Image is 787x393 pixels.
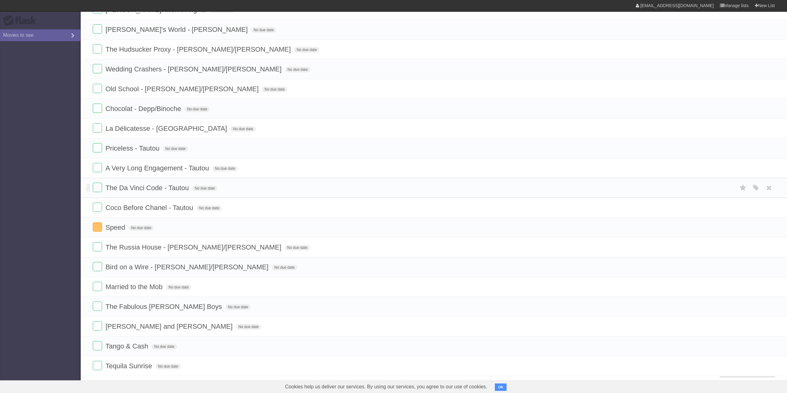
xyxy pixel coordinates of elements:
span: Buy me a coffee [733,365,772,376]
span: No due date [185,106,210,112]
label: Done [93,242,102,251]
span: The Hudsucker Proxy - [PERSON_NAME]/[PERSON_NAME] [105,45,292,53]
span: Bird on a Wire - [PERSON_NAME]/[PERSON_NAME] [105,263,270,271]
label: Done [93,282,102,291]
span: No due date [129,225,154,231]
span: [PERSON_NAME] and [PERSON_NAME] [105,323,234,330]
label: Done [93,301,102,311]
span: No due date [152,344,177,349]
span: No due date [285,67,310,72]
span: No due date [230,126,255,132]
label: Done [93,203,102,212]
span: No due date [225,304,250,310]
label: Done [93,104,102,113]
span: Coco Before Chanel - Tautou [105,204,195,211]
span: Wedding Crashers - [PERSON_NAME]/[PERSON_NAME] [105,65,283,73]
span: No due date [197,205,222,211]
span: Tango & Cash [105,342,150,350]
label: Done [93,262,102,271]
span: Tequila Sunrise [105,362,153,370]
span: No due date [251,27,276,33]
label: Star task [737,183,749,193]
label: Done [93,361,102,370]
span: La Délicatesse - [GEOGRAPHIC_DATA] [105,125,229,132]
span: A Very Long Engagement - Tautou [105,164,211,172]
span: No due date [163,146,188,152]
span: The Fabulous [PERSON_NAME] Boys [105,303,224,310]
label: Done [93,44,102,53]
span: Priceless - Tautou [105,144,161,152]
div: Flask [3,15,40,26]
span: No due date [285,245,310,250]
label: Done [93,143,102,152]
span: No due date [294,47,319,53]
label: Done [93,183,102,192]
label: Done [93,163,102,172]
label: Done [93,64,102,73]
label: Done [93,123,102,133]
span: Married to the Mob [105,283,164,291]
span: [PERSON_NAME]'s World - [PERSON_NAME] [105,26,249,33]
span: No due date [156,364,181,369]
span: Old School - [PERSON_NAME]/[PERSON_NAME] [105,85,260,93]
span: No due date [166,284,191,290]
span: No due date [262,87,287,92]
span: Chocolat - Depp/Binoche [105,105,183,113]
label: Done [93,24,102,34]
button: OK [495,383,507,391]
label: Done [93,222,102,232]
span: Cookies help us deliver our services. By using our services, you agree to our use of cookies. [279,381,494,393]
span: No due date [236,324,261,330]
span: No due date [192,186,217,191]
label: Done [93,321,102,331]
label: Done [93,84,102,93]
span: Speed [105,224,127,231]
span: The Russia House - [PERSON_NAME]/[PERSON_NAME] [105,243,283,251]
span: No due date [212,166,237,171]
span: The Da Vinci Code - Tautou [105,184,190,192]
span: No due date [272,265,297,270]
label: Done [93,341,102,350]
